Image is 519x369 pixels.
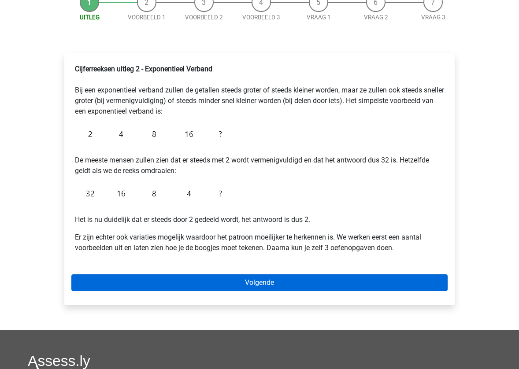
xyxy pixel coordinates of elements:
[242,14,280,21] a: Voorbeeld 3
[185,14,223,21] a: Voorbeeld 2
[75,124,226,144] img: Exponential_Example_into_1.png
[75,183,226,204] img: Exponential_Example_into_2.png
[421,14,445,21] a: Vraag 3
[364,14,388,21] a: Vraag 2
[80,14,100,21] a: Uitleg
[75,204,444,225] p: Het is nu duidelijk dat er steeds door 2 gedeeld wordt, het antwoord is dus 2.
[128,14,166,21] a: Voorbeeld 1
[75,65,212,73] b: Cijferreeksen uitleg 2 - Exponentieel Verband
[75,232,444,253] p: Er zijn echter ook variaties mogelijk waardoor het patroon moeilijker te herkennen is. We werken ...
[71,274,448,291] a: Volgende
[75,64,444,117] p: Bij een exponentieel verband zullen de getallen steeds groter of steeds kleiner worden, maar ze z...
[75,144,444,176] p: De meeste mensen zullen zien dat er steeds met 2 wordt vermenigvuldigd en dat het antwoord dus 32...
[307,14,331,21] a: Vraag 1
